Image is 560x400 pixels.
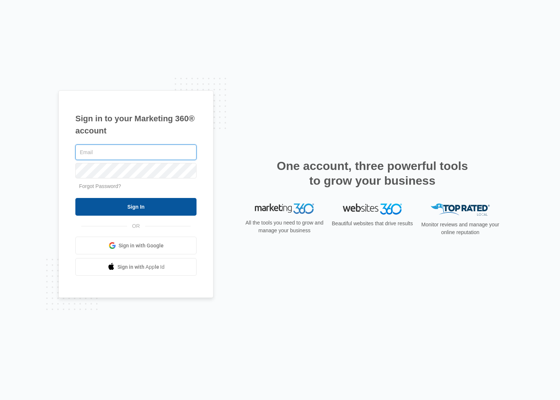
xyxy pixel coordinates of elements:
[419,221,502,236] p: Monitor reviews and manage your online reputation
[119,242,164,250] span: Sign in with Google
[79,183,121,189] a: Forgot Password?
[75,237,197,254] a: Sign in with Google
[127,222,145,230] span: OR
[75,198,197,216] input: Sign In
[431,204,490,216] img: Top Rated Local
[75,145,197,160] input: Email
[274,159,470,188] h2: One account, three powerful tools to grow your business
[343,204,402,214] img: Websites 360
[255,204,314,214] img: Marketing 360
[75,258,197,276] a: Sign in with Apple Id
[117,263,165,271] span: Sign in with Apple Id
[75,112,197,137] h1: Sign in to your Marketing 360® account
[331,220,414,227] p: Beautiful websites that drive results
[243,219,326,234] p: All the tools you need to grow and manage your business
